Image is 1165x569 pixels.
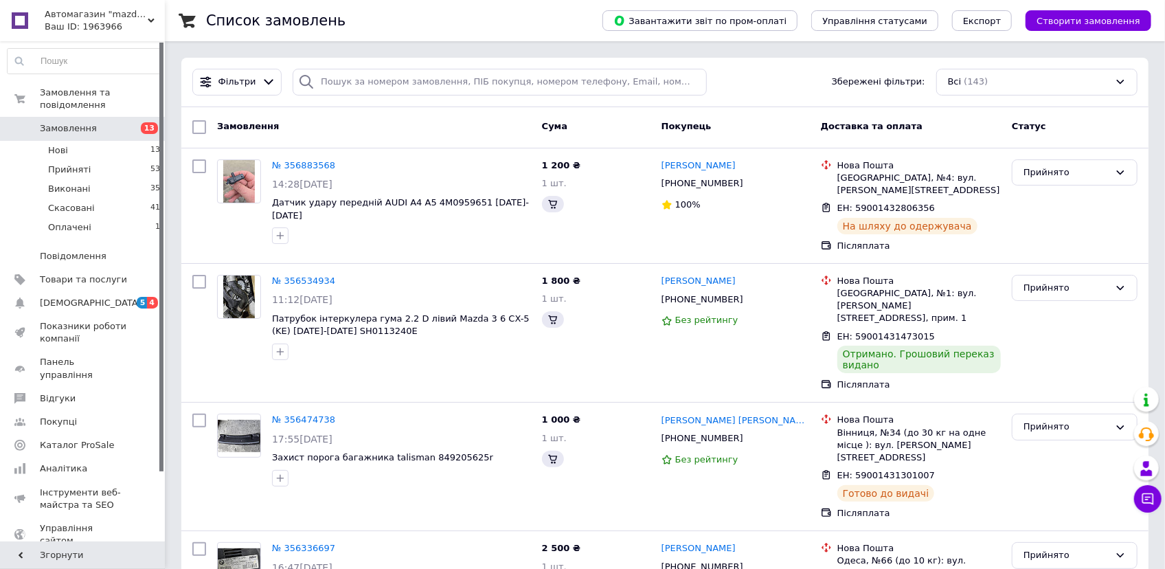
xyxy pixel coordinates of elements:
span: Замовлення [217,121,279,131]
div: Післяплата [837,379,1001,391]
span: Панель управління [40,356,127,381]
span: Каталог ProSale [40,439,114,451]
span: Виконані [48,183,91,195]
span: 13 [150,144,160,157]
span: 53 [150,164,160,176]
span: Замовлення та повідомлення [40,87,165,111]
span: ЕН: 59001431301007 [837,470,935,480]
span: 100% [675,199,701,210]
span: Без рейтингу [675,454,738,465]
span: Автомагазин "mazda-shrot" [45,8,148,21]
span: Замовлення [40,122,97,135]
span: ЕН: 59001432806356 [837,203,935,213]
span: Всі [948,76,962,89]
div: Нова Пошта [837,414,1001,426]
span: Завантажити звіт по пром-оплаті [613,14,787,27]
span: 1 шт. [542,293,567,304]
img: Фото товару [218,420,260,452]
span: 4 [147,297,158,309]
span: ЕН: 59001431473015 [837,331,935,342]
span: 35 [150,183,160,195]
span: 1 шт. [542,433,567,443]
img: Фото товару [223,276,256,318]
a: № 356534934 [272,276,335,286]
button: Чат з покупцем [1134,485,1162,513]
a: [PERSON_NAME] [PERSON_NAME]'єв [661,414,810,427]
a: Захист порога багажника talisman 849205625r [272,452,493,462]
span: [DEMOGRAPHIC_DATA] [40,297,142,309]
img: Фото товару [223,160,256,203]
span: Повідомлення [40,250,106,263]
span: [PHONE_NUMBER] [661,178,743,188]
span: Експорт [963,16,1002,26]
a: Фото товару [217,275,261,319]
span: Покупці [40,416,77,428]
div: Прийнято [1023,166,1109,180]
span: Статус [1012,121,1046,131]
a: [PERSON_NAME] [661,159,736,172]
div: Нова Пошта [837,542,1001,555]
a: Фото товару [217,159,261,203]
div: На шляху до одержувача [837,218,977,234]
span: Аналітика [40,462,87,475]
div: Нова Пошта [837,275,1001,287]
div: Нова Пошта [837,159,1001,172]
a: [PERSON_NAME] [661,542,736,555]
span: Управління сайтом [40,522,127,547]
button: Управління статусами [811,10,938,31]
span: 11:12[DATE] [272,294,332,305]
a: Фото товару [217,414,261,458]
span: 1 200 ₴ [542,160,580,170]
a: № 356474738 [272,414,335,425]
span: Збережені фільтри: [832,76,925,89]
a: Патрубок інтеркулера гума 2.2 D лівий Mazda 3 6 CX-5 (KE) [DATE]-[DATE] SH0113240E [272,313,530,337]
div: Отримано. Грошовий переказ видано [837,346,1001,373]
span: 17:55[DATE] [272,434,332,445]
a: Датчик удару передній AUDI A4 A5 4M0959651 [DATE]-[DATE] [272,197,529,221]
div: Готово до видачі [837,485,935,502]
span: 14:28[DATE] [272,179,332,190]
span: 1 [155,221,160,234]
span: [PHONE_NUMBER] [661,433,743,443]
span: Товари та послуги [40,274,127,286]
a: [PERSON_NAME] [661,275,736,288]
span: Нові [48,144,68,157]
span: 1 800 ₴ [542,276,580,286]
div: Прийнято [1023,420,1109,434]
div: Прийнято [1023,281,1109,295]
h1: Список замовлень [206,12,346,29]
button: Експорт [952,10,1013,31]
a: № 356883568 [272,160,335,170]
span: 5 [137,297,148,309]
a: № 356336697 [272,543,335,553]
span: Доставка та оплата [821,121,923,131]
input: Пошук за номером замовлення, ПІБ покупця, номером телефону, Email, номером накладної [293,69,707,96]
a: Створити замовлення [1012,15,1151,25]
span: 2 500 ₴ [542,543,580,553]
span: Скасовані [48,202,95,214]
span: Відгуки [40,392,76,405]
span: Покупець [661,121,712,131]
span: Без рейтингу [675,315,738,325]
input: Пошук [8,49,161,74]
div: Ваш ID: 1963966 [45,21,165,33]
div: [GEOGRAPHIC_DATA], №1: вул. [PERSON_NAME][STREET_ADDRESS], прим. 1 [837,287,1001,325]
span: Створити замовлення [1037,16,1140,26]
button: Завантажити звіт по пром-оплаті [602,10,798,31]
div: Післяплата [837,240,1001,252]
div: Прийнято [1023,548,1109,563]
button: Створити замовлення [1026,10,1151,31]
div: Вінниця, №34 (до 30 кг на одне місце ): вул. [PERSON_NAME][STREET_ADDRESS] [837,427,1001,465]
div: [GEOGRAPHIC_DATA], №4: вул. [PERSON_NAME][STREET_ADDRESS] [837,172,1001,197]
span: [PHONE_NUMBER] [661,294,743,304]
span: Управління статусами [822,16,927,26]
span: 1 000 ₴ [542,414,580,425]
span: Прийняті [48,164,91,176]
span: 41 [150,202,160,214]
span: 13 [141,122,158,134]
span: Фільтри [218,76,256,89]
span: Показники роботи компанії [40,320,127,345]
